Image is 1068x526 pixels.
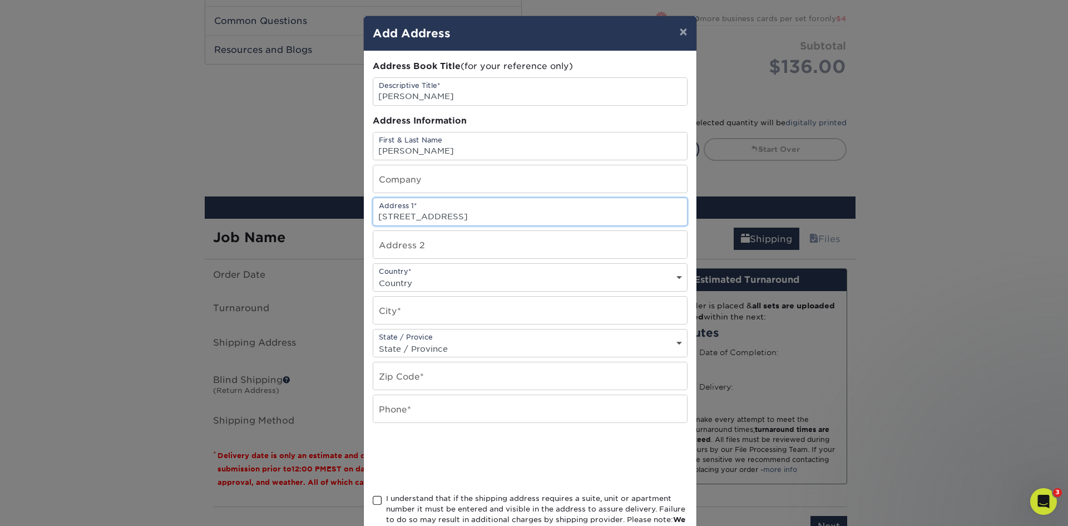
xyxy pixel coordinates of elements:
[373,115,688,127] div: Address Information
[1030,488,1057,515] iframe: Intercom live chat
[373,61,461,71] span: Address Book Title
[373,60,688,73] div: (for your reference only)
[373,25,688,42] h4: Add Address
[373,436,542,480] iframe: reCAPTCHA
[670,16,696,47] button: ×
[1053,488,1062,497] span: 3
